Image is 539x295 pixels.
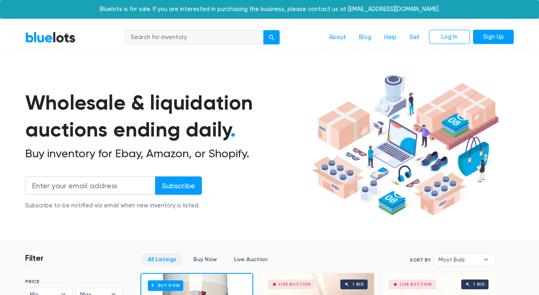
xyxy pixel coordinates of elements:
[25,253,44,263] h3: Filter
[322,30,353,45] a: About
[25,279,123,284] h6: PRICE
[25,89,309,143] h1: Wholesale & liquidation auctions ending daily
[473,30,514,44] a: Sign Up
[309,71,502,220] img: hero-ee84e7d0318cb26816c560f6b4441b76977f77a177738b4e94f68c95b2b83dbb.png
[25,31,76,43] a: BlueLots
[25,147,309,161] h2: Buy inventory for Ebay, Amazon, or Shopify.
[25,201,202,210] div: Subscribe to be notified via email when new inventory is listed.
[478,253,495,266] b: ▾
[400,282,432,286] div: Live Auction
[186,253,224,266] a: Buy Now
[230,117,236,142] span: .
[353,282,364,286] div: 1 bid
[410,256,431,264] label: Sort By
[141,253,183,266] a: All Listings
[227,253,274,266] a: Live Auction
[438,253,479,266] span: Most Bids
[155,176,202,195] input: Subscribe
[429,30,470,44] a: Log In
[25,176,156,195] input: Enter your email address
[403,30,426,45] a: Sell
[473,282,484,286] div: 1 bid
[378,30,403,45] a: Help
[125,30,264,45] input: Search for inventory
[148,280,183,291] h6: Buy Now
[353,30,378,45] a: Blog
[279,282,311,286] div: Live Auction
